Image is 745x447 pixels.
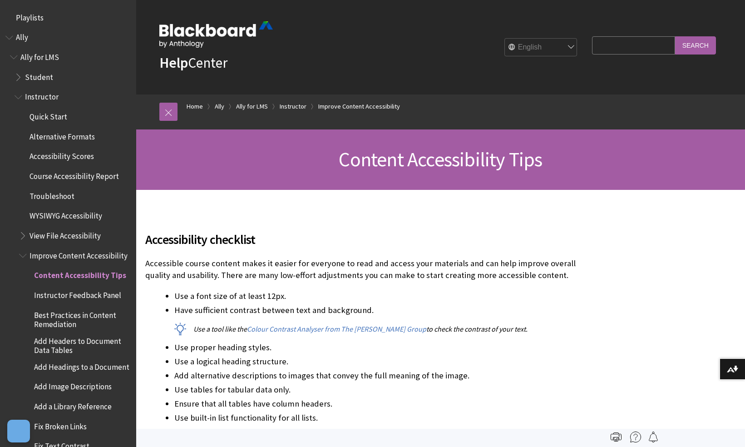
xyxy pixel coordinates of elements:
a: HelpCenter [159,54,227,72]
span: WYSIWYG Accessibility [30,209,102,221]
li: Ensure that all links have text that describes the target. [174,426,602,438]
a: Ally [215,101,224,112]
span: Course Accessibility Report [30,169,119,181]
span: Quick Start [30,109,67,121]
span: Accessibility checklist [145,230,602,249]
select: Site Language Selector [505,39,577,57]
li: Have sufficient contrast between text and background. [174,304,602,334]
p: Accessible course content makes it easier for everyone to read and access your materials and can ... [145,258,602,281]
li: Use tables for tabular data only. [174,383,602,396]
li: Add alternative descriptions to images that convey the full meaning of the image. [174,369,602,382]
a: Improve Content Accessibility [318,101,400,112]
span: Instructor Feedback Panel [34,288,121,300]
img: Print [611,432,622,442]
span: Add a Library Reference [34,399,112,411]
img: More help [630,432,641,442]
span: Content Accessibility Tips [339,147,542,172]
input: Search [675,36,716,54]
span: View File Accessibility [30,228,101,240]
nav: Book outline for Playlists [5,10,131,25]
span: Accessibility Scores [30,149,94,161]
span: Content Accessibility Tips [34,268,126,280]
span: Playlists [16,10,44,22]
span: Improve Content Accessibility [30,248,128,260]
span: Student [25,70,53,82]
span: Troubleshoot [30,189,74,201]
span: Best Practices in Content Remediation [34,308,130,329]
span: Ally for LMS [20,50,59,62]
span: Add Image Descriptions [34,379,112,392]
p: Use a tool like the to check the contrast of your text. [174,324,602,334]
li: Use a font size of at least 12px. [174,290,602,303]
span: Add Headers to Document Data Tables [34,333,130,355]
button: Open Preferences [7,420,30,442]
img: Follow this page [648,432,659,442]
a: Home [187,101,203,112]
a: Ally for LMS [236,101,268,112]
a: Colour Contrast Analyser from The [PERSON_NAME] Group [247,324,426,334]
li: Ensure that all tables have column headers. [174,397,602,410]
span: Ally [16,30,28,42]
span: Add Headings to a Document [34,359,129,372]
li: Use built-in list functionality for all lists. [174,412,602,424]
strong: Help [159,54,188,72]
img: Blackboard by Anthology [159,21,273,48]
li: Use proper heading styles. [174,341,602,354]
span: Fix Broken Links [34,419,87,431]
span: Alternative Formats [30,129,95,141]
li: Use a logical heading structure. [174,355,602,368]
a: Instructor [280,101,306,112]
span: Instructor [25,89,59,102]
